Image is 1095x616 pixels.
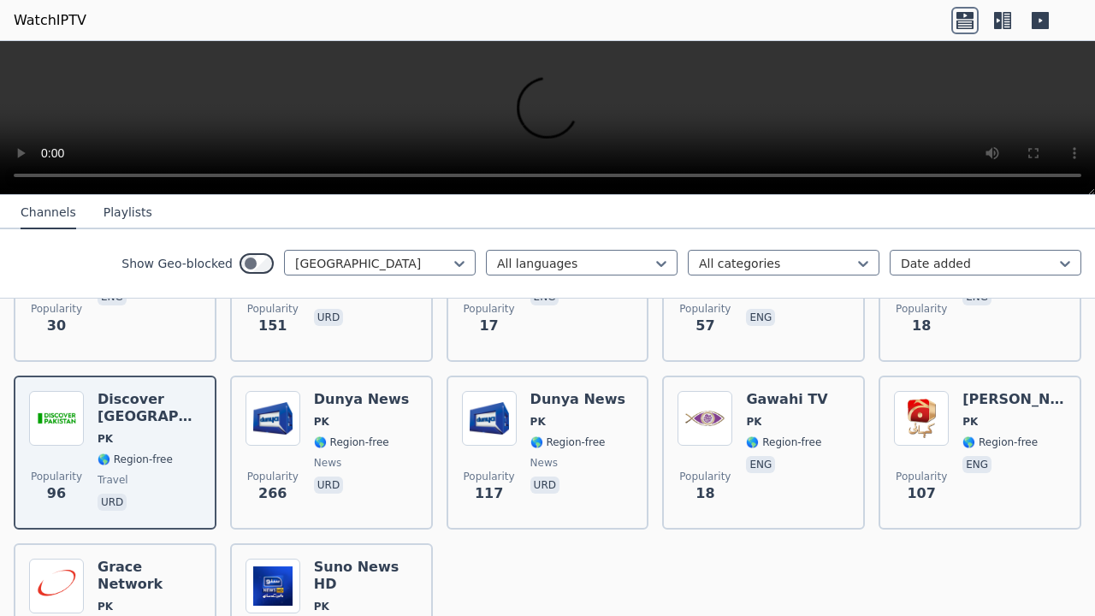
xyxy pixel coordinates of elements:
img: Discover Pakistan [29,391,84,446]
p: urd [314,309,343,326]
span: PK [962,415,978,429]
span: PK [530,415,546,429]
span: PK [98,432,113,446]
h6: Grace Network [98,559,201,593]
span: Popularity [896,302,947,316]
span: Popularity [896,470,947,483]
span: 🌎 Region-free [530,435,606,449]
span: 117 [475,483,503,504]
span: Popularity [31,302,82,316]
span: Popularity [679,470,731,483]
img: Geo Kahani [894,391,949,446]
span: 🌎 Region-free [98,453,173,466]
span: 30 [47,316,66,336]
span: 18 [912,316,931,336]
label: Show Geo-blocked [121,255,233,272]
span: Popularity [464,470,515,483]
h6: Dunya News [530,391,625,408]
p: eng [746,309,775,326]
span: 🌎 Region-free [746,435,821,449]
h6: [PERSON_NAME] [962,391,1066,408]
span: PK [746,415,761,429]
span: travel [98,473,128,487]
span: 266 [258,483,287,504]
span: Popularity [464,302,515,316]
span: PK [98,600,113,613]
span: 🌎 Region-free [962,435,1038,449]
span: 151 [258,316,287,336]
h6: Discover [GEOGRAPHIC_DATA] [98,391,201,425]
span: PK [314,415,329,429]
img: Grace Network [29,559,84,613]
span: news [530,456,558,470]
button: Playlists [104,197,152,229]
span: PK [314,600,329,613]
span: 🌎 Region-free [314,435,389,449]
h6: Gawahi TV [746,391,827,408]
span: Popularity [679,302,731,316]
span: 57 [695,316,714,336]
span: Popularity [31,470,82,483]
span: Popularity [247,302,299,316]
p: urd [530,477,559,494]
img: Dunya News [462,391,517,446]
p: urd [314,477,343,494]
p: urd [98,494,127,511]
span: 17 [479,316,498,336]
h6: Dunya News [314,391,409,408]
p: eng [962,456,991,473]
a: WatchIPTV [14,10,86,31]
span: 96 [47,483,66,504]
button: Channels [21,197,76,229]
h6: Suno News HD [314,559,417,593]
span: 18 [695,483,714,504]
span: Popularity [247,470,299,483]
img: Gawahi TV [678,391,732,446]
img: Dunya News [246,391,300,446]
span: 107 [907,483,935,504]
p: eng [746,456,775,473]
span: news [314,456,341,470]
img: Suno News HD [246,559,300,613]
